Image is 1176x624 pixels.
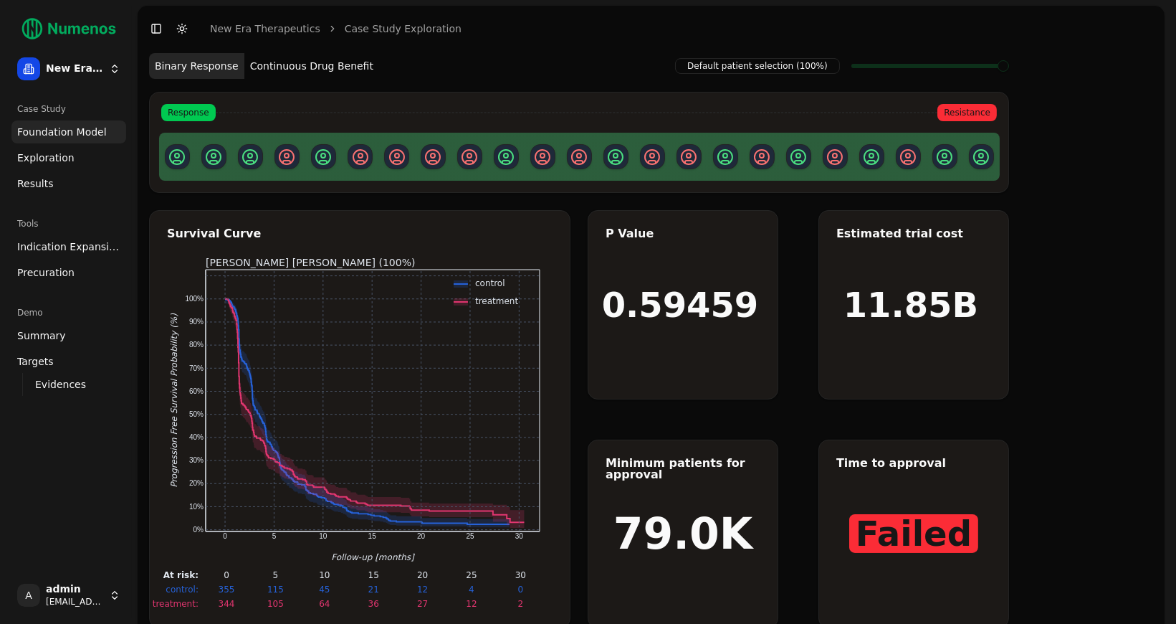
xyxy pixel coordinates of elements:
a: Summary [11,324,126,347]
div: Demo [11,301,126,324]
span: A [17,584,40,607]
span: Summary [17,328,66,343]
text: 15 [368,570,378,580]
text: 25 [466,532,474,540]
text: 50% [188,410,203,418]
text: 2 [517,599,523,609]
text: 60% [188,387,203,395]
text: 5 [272,570,278,580]
div: Survival Curve [167,228,553,240]
text: 0% [193,526,204,534]
text: Progression Free Survival Probability (%) [169,313,179,488]
text: 45 [319,585,330,595]
text: 105 [267,599,283,609]
span: Targets [17,354,54,369]
span: Results [17,176,54,191]
text: [PERSON_NAME] [PERSON_NAME] (100%) [206,257,415,268]
button: Aadmin[EMAIL_ADDRESS] [11,578,126,613]
text: 70% [188,364,203,372]
text: 30 [515,570,525,580]
text: At risk: [163,570,198,580]
button: Binary Response [149,53,244,79]
text: 30% [188,456,203,464]
nav: breadcrumb [210,22,462,36]
div: Case Study [11,98,126,120]
text: 115 [267,585,283,595]
text: 0 [517,585,523,595]
a: New Era Therapeutics [210,22,320,36]
text: 36 [368,599,378,609]
text: treatment: [152,599,198,609]
text: 90% [188,318,203,326]
h1: 0.59459 [602,288,759,322]
h1: 11.85B [843,288,978,322]
span: [EMAIL_ADDRESS] [46,596,103,608]
text: 344 [218,599,234,609]
button: New Era Therapeutics [11,52,126,86]
span: Indication Expansion [17,240,120,254]
text: 27 [416,599,427,609]
text: 100% [185,295,204,303]
text: 12 [416,585,427,595]
text: 21 [368,585,378,595]
span: Failed [849,514,978,553]
text: treatment [475,296,518,306]
a: Indication Expansion [11,235,126,258]
button: Continuous Drug Benefit [244,53,379,79]
text: 64 [319,599,330,609]
text: 20 [416,570,427,580]
text: Follow-up [months] [331,552,415,562]
text: 20% [188,479,203,487]
text: 5 [272,532,276,540]
h1: 79.0K [613,512,753,555]
a: Evidences [29,374,109,394]
span: Default patient selection (100%) [675,58,840,74]
text: 0 [224,570,229,580]
text: control: [166,585,199,595]
text: 12 [466,599,477,609]
text: 4 [469,585,474,595]
text: 10% [188,503,203,511]
text: 10 [319,570,330,580]
text: 25 [466,570,477,580]
span: Exploration [17,151,75,165]
img: Numenos [11,11,126,46]
span: Precuration [17,265,75,280]
a: Exploration [11,146,126,169]
text: 80% [188,341,203,349]
text: 0 [223,532,227,540]
a: Results [11,172,126,195]
a: Targets [11,350,126,373]
text: 40% [188,433,203,441]
text: 15 [368,532,376,540]
text: 355 [218,585,234,595]
text: 10 [319,532,328,540]
span: Response [161,104,216,121]
div: Tools [11,212,126,235]
text: 30 [515,532,523,540]
a: Foundation Model [11,120,126,143]
span: Evidences [35,377,86,392]
span: admin [46,583,103,596]
text: control [475,278,505,288]
a: Case Study Exploration [345,22,462,36]
a: Precuration [11,261,126,284]
span: New Era Therapeutics [46,62,103,75]
span: Foundation Model [17,125,107,139]
text: 20 [417,532,426,540]
span: Resistance [937,104,997,121]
